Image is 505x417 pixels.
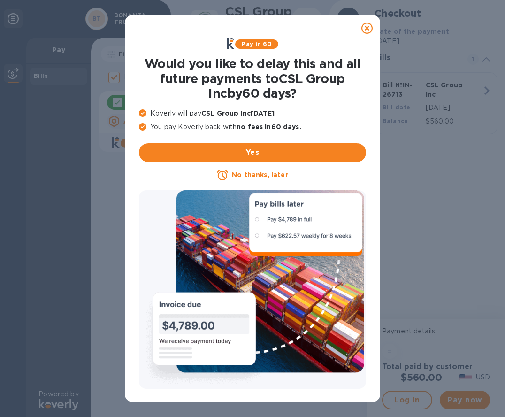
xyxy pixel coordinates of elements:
[139,143,366,162] button: Yes
[139,108,366,118] p: Koverly will pay
[139,56,366,101] h1: Would you like to delay this and all future payments to CSL Group Inc by 60 days ?
[237,123,301,131] b: no fees in 60 days .
[201,109,275,117] b: CSL Group Inc [DATE]
[146,147,359,158] span: Yes
[232,171,288,178] u: No thanks, later
[241,40,272,47] b: Pay in 60
[139,122,366,132] p: You pay Koverly back with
